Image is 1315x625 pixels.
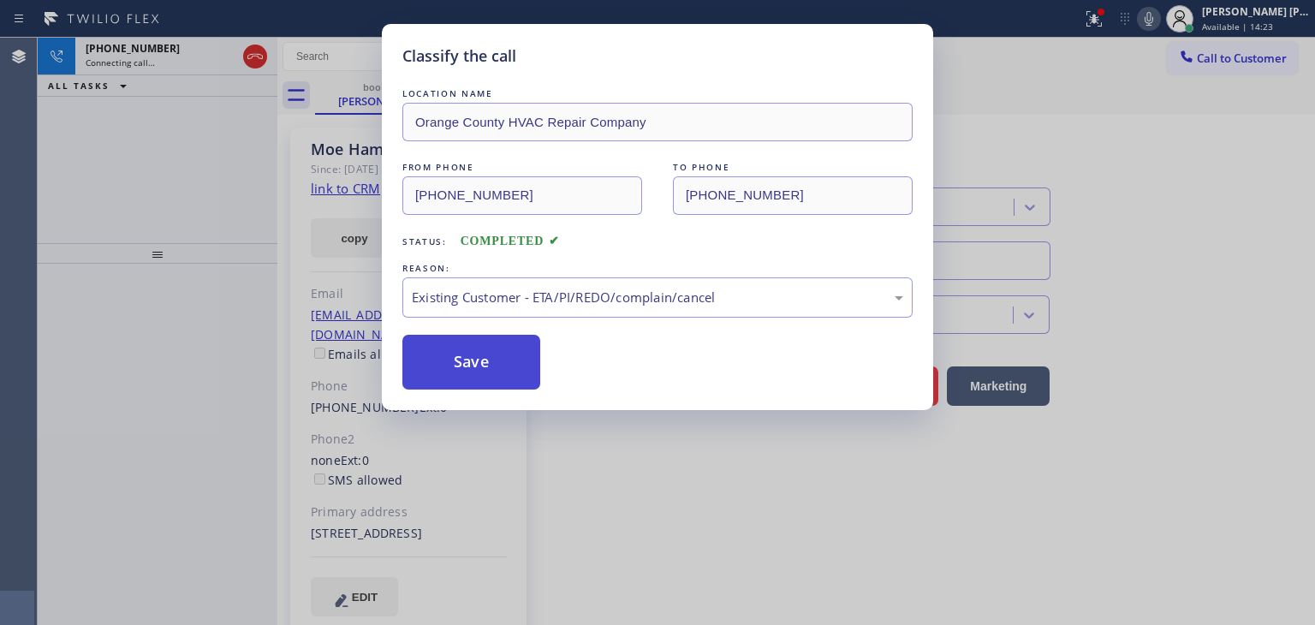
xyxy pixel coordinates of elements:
div: REASON: [402,259,913,277]
div: FROM PHONE [402,158,642,176]
div: LOCATION NAME [402,85,913,103]
div: Existing Customer - ETA/PI/REDO/complain/cancel [412,288,903,307]
div: TO PHONE [673,158,913,176]
span: COMPLETED [461,235,560,247]
span: Status: [402,235,447,247]
input: From phone [402,176,642,215]
h5: Classify the call [402,45,516,68]
input: To phone [673,176,913,215]
button: Save [402,335,540,390]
